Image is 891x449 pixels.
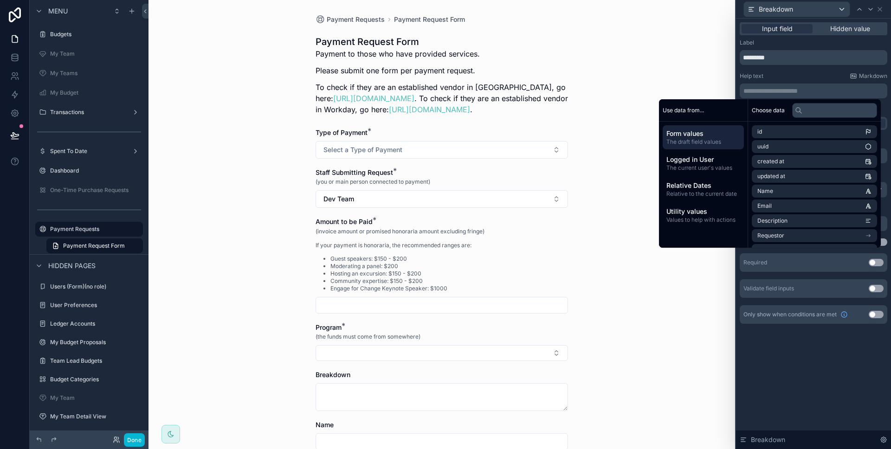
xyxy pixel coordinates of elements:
[666,207,740,216] span: Utility values
[316,371,350,378] span: Breakdown
[757,158,784,165] span: created at
[330,255,484,263] li: Guest speakers: $150 - $200
[50,70,141,77] label: My Teams
[35,66,143,81] a: My Teams
[316,323,342,331] span: Program
[330,270,484,277] li: Hosting an excursion: $150 - $200
[35,298,143,313] a: User Preferences
[757,217,788,224] span: Description
[35,163,143,178] a: Dashboard
[50,167,141,174] label: Dashboard
[316,345,568,361] button: Select Button
[50,394,141,402] label: My Team
[323,145,402,154] span: Select a Type of Payment
[316,333,420,340] span: (the funds must come from somewhere)
[394,15,465,24] a: Payment Request Form
[743,311,837,318] span: Only show when conditions are met
[35,27,143,42] a: Budgets
[50,186,141,194] label: One-Time Purchase Requests
[48,261,96,270] span: Hidden pages
[327,15,385,24] span: Payment Requests
[316,190,568,208] button: Select Button
[35,105,143,120] a: Transactions
[50,320,141,327] label: Ledger Accounts
[757,202,772,210] span: Email
[50,225,137,233] label: Payment Requests
[743,259,767,266] div: Required
[850,72,887,80] a: Markdown
[316,82,568,115] p: To check if they are an established vendor in [GEOGRAPHIC_DATA], go here: . To check if they are ...
[35,316,143,331] a: Ledger Accounts
[316,65,568,76] p: Please submit one form per payment request.
[666,164,740,172] span: The current user's values
[333,94,414,103] a: [URL][DOMAIN_NAME]
[330,277,484,285] li: Community expertise: $150 - $200
[740,83,887,98] div: scrollable content
[666,138,740,146] span: The draft field values
[35,222,143,237] a: Payment Requests
[316,178,430,186] span: (you or main person connected to payment)
[48,6,68,16] span: Menu
[35,353,143,368] a: Team Lead Budgets
[316,421,334,429] span: Name
[35,46,143,61] a: My Team
[740,39,754,46] label: Label
[666,181,740,190] span: Relative Dates
[35,144,143,159] a: Spent To Date
[316,128,368,136] span: Type of Payment
[666,216,740,224] span: Values to help with actions
[124,433,145,447] button: Done
[316,15,385,24] a: Payment Requests
[743,1,850,17] button: Breakdown
[830,24,870,33] span: Hidden value
[50,339,141,346] label: My Budget Proposals
[50,376,141,383] label: Budget Categories
[762,24,793,33] span: Input field
[757,232,784,239] span: Requestor
[50,50,141,58] label: My Team
[35,409,143,424] a: My Team Detail View
[757,173,785,180] span: updated at
[663,107,704,114] span: Use data from...
[751,435,785,444] span: Breakdown
[389,105,470,114] a: [URL][DOMAIN_NAME]
[46,238,143,253] a: Payment Request Form
[330,263,484,270] li: Moderating a panel: $200
[757,187,773,195] span: Name
[316,241,484,250] p: If your payment is honoraria, the recommended ranges are:
[50,283,141,290] label: Users (Form)(no role)
[859,72,887,80] span: Markdown
[316,141,568,159] button: Select Button
[50,413,141,420] label: My Team Detail View
[666,155,740,164] span: Logged in User
[316,35,568,48] h1: Payment Request Form
[316,227,484,236] p: (invoice amount or promised honoraria amount excluding fringe)
[35,335,143,350] a: My Budget Proposals
[757,143,768,150] span: uuid
[323,194,354,204] span: Dev Team
[666,190,740,198] span: Relative to the current date
[35,85,143,100] a: My Budget
[752,107,785,114] span: Choose data
[35,391,143,405] a: My Team
[50,357,141,365] label: Team Lead Budgets
[759,5,793,14] span: Breakdown
[50,109,128,116] label: Transactions
[35,372,143,387] a: Budget Categories
[50,301,141,309] label: User Preferences
[659,122,748,231] div: scrollable content
[35,279,143,294] a: Users (Form)(no role)
[316,48,568,59] p: Payment to those who have provided services.
[50,89,141,96] label: My Budget
[35,183,143,198] a: One-Time Purchase Requests
[316,168,393,176] span: Staff Submitting Request
[743,285,794,292] div: Validate field inputs
[757,128,762,135] span: id
[50,148,128,155] label: Spent To Date
[63,242,125,250] span: Payment Request Form
[316,218,373,225] span: Amount to be Paid
[666,129,740,138] span: Form values
[50,31,141,38] label: Budgets
[748,122,881,248] div: scrollable content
